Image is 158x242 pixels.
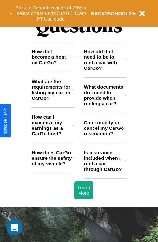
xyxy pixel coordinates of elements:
div: Give Feedback [3,108,8,134]
iframe: Intercom live chat [7,220,22,235]
h3: How can I maximize my earnings as a CarGo host? [32,114,72,136]
button: Back to School savings of 20% in select cities! Ends [DATE] 10am PT.Use code: [12,3,91,23]
b: BACK2SCHOOL20 [91,11,134,16]
h3: Can I modify or cancel my CarGo reservation? [84,120,124,136]
h3: How do I become a host on CarGo? [32,49,72,65]
h3: What are the requirements for listing my car on CarGo? [32,79,72,101]
h3: How old do I need to be to rent a car with CarGo? [84,49,125,71]
h3: What documents do I need to provide when renting a car? [84,84,125,106]
h3: How does CarGo ensure the safety of my vehicle? [32,150,72,166]
h3: Is insurance included when I rent a car through CarGo? [84,150,125,172]
button: Learn More [74,181,93,199]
